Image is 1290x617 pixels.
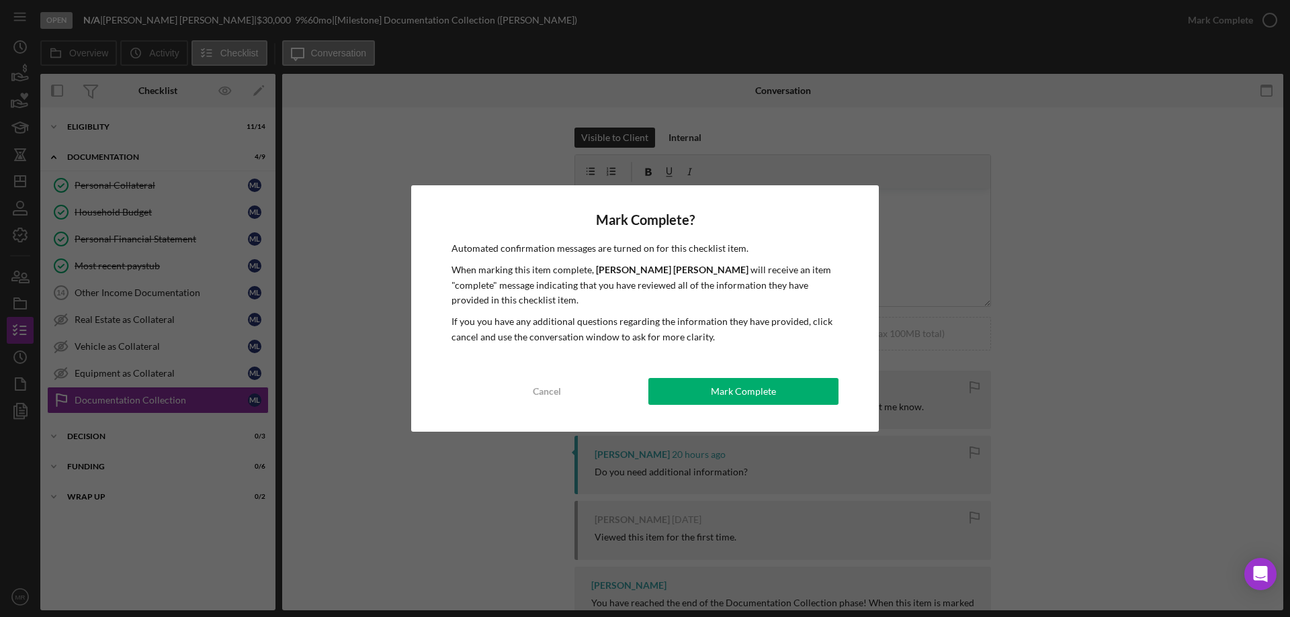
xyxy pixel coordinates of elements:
p: Automated confirmation messages are turned on for this checklist item. [451,241,838,256]
div: Cancel [533,378,561,405]
button: Cancel [451,378,642,405]
h4: Mark Complete? [451,212,838,228]
p: If you you have any additional questions regarding the information they have provided, click canc... [451,314,838,344]
div: Mark Complete [711,378,776,405]
div: Open Intercom Messenger [1244,558,1277,590]
button: Mark Complete [648,378,838,405]
p: When marking this item complete, will receive an item "complete" message indicating that you have... [451,263,838,307]
b: [PERSON_NAME] [PERSON_NAME] [596,264,748,275]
